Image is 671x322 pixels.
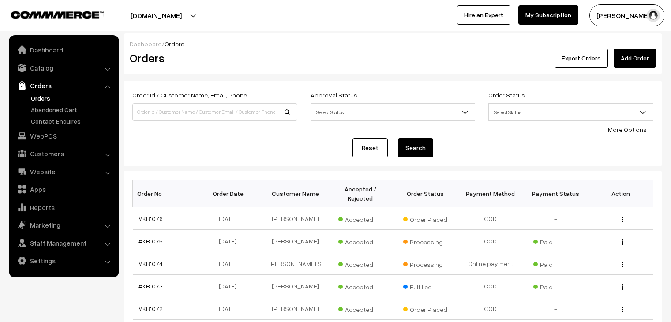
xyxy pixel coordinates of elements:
a: Marketing [11,217,116,233]
a: Customers [11,146,116,161]
label: Order Id / Customer Name, Email, Phone [132,90,247,100]
img: user [647,9,660,22]
button: [PERSON_NAME]… [589,4,664,26]
td: [DATE] [198,297,263,320]
a: Settings [11,253,116,269]
a: More Options [608,126,647,133]
span: Select Status [488,103,653,121]
img: Menu [622,217,623,222]
button: Export Orders [555,49,608,68]
a: Dashboard [11,42,116,58]
h2: Orders [130,51,296,65]
input: Order Id / Customer Name / Customer Email / Customer Phone [132,103,297,121]
button: Search [398,138,433,157]
a: WebPOS [11,128,116,144]
th: Order Status [393,180,458,207]
th: Payment Status [523,180,589,207]
td: [DATE] [198,207,263,230]
a: Reports [11,199,116,215]
span: Order Placed [403,303,447,314]
td: [PERSON_NAME] [263,297,328,320]
span: Accepted [338,258,382,269]
div: / [130,39,656,49]
span: Accepted [338,280,382,292]
span: Accepted [338,235,382,247]
td: [PERSON_NAME] [263,207,328,230]
a: Orders [11,78,116,94]
a: Abandoned Cart [29,105,116,114]
span: Paid [533,258,577,269]
img: Menu [622,239,623,245]
img: Menu [622,262,623,267]
td: - [523,207,589,230]
a: Catalog [11,60,116,76]
a: Staff Management [11,235,116,251]
td: Online payment [458,252,523,275]
td: [DATE] [198,275,263,297]
a: COMMMERCE [11,9,88,19]
td: COD [458,207,523,230]
img: COMMMERCE [11,11,104,18]
span: Fulfilled [403,280,447,292]
a: Hire an Expert [457,5,510,25]
td: [PERSON_NAME] S [263,252,328,275]
img: Menu [622,307,623,312]
span: Select Status [311,105,475,120]
span: Processing [403,235,447,247]
th: Order Date [198,180,263,207]
span: Paid [533,235,577,247]
th: Customer Name [263,180,328,207]
button: [DOMAIN_NAME] [100,4,213,26]
span: Select Status [489,105,653,120]
a: #KB1076 [138,215,163,222]
th: Accepted / Rejected [328,180,393,207]
a: My Subscription [518,5,578,25]
a: #KB1075 [138,237,163,245]
td: [DATE] [198,230,263,252]
th: Order No [133,180,198,207]
th: Action [588,180,653,207]
td: COD [458,297,523,320]
td: [DATE] [198,252,263,275]
a: Website [11,164,116,180]
span: Paid [533,280,577,292]
a: Apps [11,181,116,197]
a: Dashboard [130,40,162,48]
label: Order Status [488,90,525,100]
a: Contact Enquires [29,116,116,126]
td: COD [458,230,523,252]
span: Order Placed [403,213,447,224]
a: Reset [352,138,388,157]
span: Accepted [338,213,382,224]
span: Accepted [338,303,382,314]
span: Processing [403,258,447,269]
span: Orders [165,40,184,48]
img: Menu [622,284,623,290]
span: Select Status [311,103,476,121]
a: #KB1074 [138,260,163,267]
a: #KB1073 [138,282,163,290]
td: COD [458,275,523,297]
a: #KB1072 [138,305,163,312]
a: Orders [29,94,116,103]
a: Add Order [614,49,656,68]
td: [PERSON_NAME] [263,230,328,252]
td: - [523,297,589,320]
label: Approval Status [311,90,357,100]
td: [PERSON_NAME] [263,275,328,297]
th: Payment Method [458,180,523,207]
